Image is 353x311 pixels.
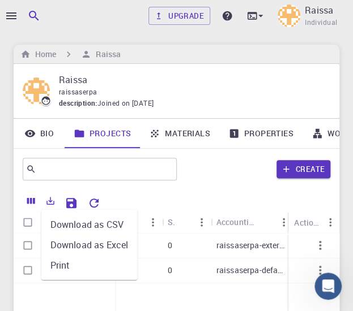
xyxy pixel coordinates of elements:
[288,211,339,234] div: Actions
[211,211,293,233] div: Accounting slug
[175,213,193,231] button: Sort
[23,8,63,18] span: Suporte
[216,265,287,276] p: raissaserpa-default
[59,73,321,87] p: Raissa
[278,5,300,27] img: Raissa
[41,210,138,280] ul: Export
[140,119,219,148] a: Materials
[168,211,175,233] div: Shared
[305,17,337,28] span: Individual
[41,255,138,275] li: Print
[115,211,162,233] div: Status
[193,213,211,231] button: Menu
[60,192,83,214] button: Save Explorer Settings
[14,119,65,148] a: Bio
[41,192,60,210] button: Export
[314,273,342,300] iframe: Intercom live chat
[22,192,41,210] button: Columns
[219,119,303,148] a: Properties
[216,240,287,251] p: raissaserpa-external
[162,211,211,233] div: Shared
[305,3,333,17] p: Raissa
[294,211,321,234] div: Actions
[41,214,138,235] li: Download as CSV
[83,192,105,214] button: Reset Explorer Settings
[216,211,257,233] div: Accounting slug
[31,48,56,61] h6: Home
[277,160,330,178] button: Create
[59,87,97,96] span: raissaserpa
[321,213,339,231] button: Menu
[168,265,172,276] p: 0
[18,48,123,61] nav: breadcrumb
[97,98,154,109] span: Joined on [DATE]
[91,48,121,61] h6: Raissa
[148,7,210,25] a: Upgrade
[59,98,97,109] span: description :
[168,240,172,251] p: 0
[41,235,138,255] li: Download as Excel
[275,213,293,231] button: Menu
[257,213,275,231] button: Sort
[65,119,140,148] a: Projects
[144,213,162,231] button: Menu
